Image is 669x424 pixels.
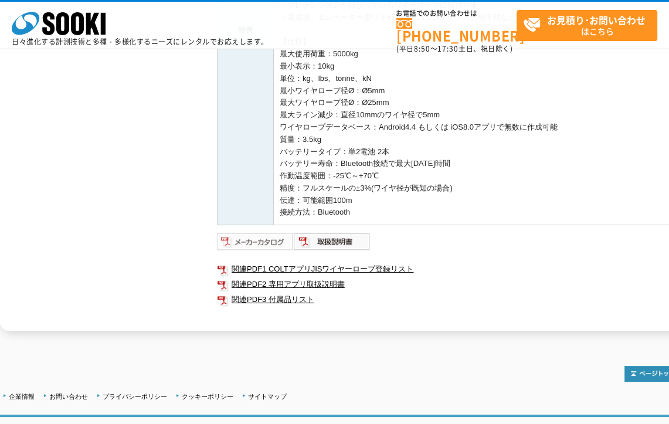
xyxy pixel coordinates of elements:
img: 取扱説明書 [294,232,371,251]
strong: お見積り･お問い合わせ [547,13,646,27]
a: 取扱説明書 [294,240,371,249]
span: 8:50 [414,43,430,54]
img: メーカーカタログ [217,232,294,251]
span: (平日 ～ 土日、祝日除く) [396,43,512,54]
a: お見積り･お問い合わせはこちら [517,10,657,41]
a: お問い合わせ [49,393,88,400]
a: 企業情報 [9,393,35,400]
span: はこちら [523,11,657,40]
a: クッキーポリシー [182,393,233,400]
a: サイトマップ [248,393,287,400]
a: [PHONE_NUMBER] [396,18,517,42]
span: お電話でのお問い合わせは [396,10,517,17]
span: 17:30 [437,43,459,54]
a: メーカーカタログ [217,240,294,249]
p: 日々進化する計測技術と多種・多様化するニーズにレンタルでお応えします。 [12,38,269,45]
a: プライバシーポリシー [103,393,167,400]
